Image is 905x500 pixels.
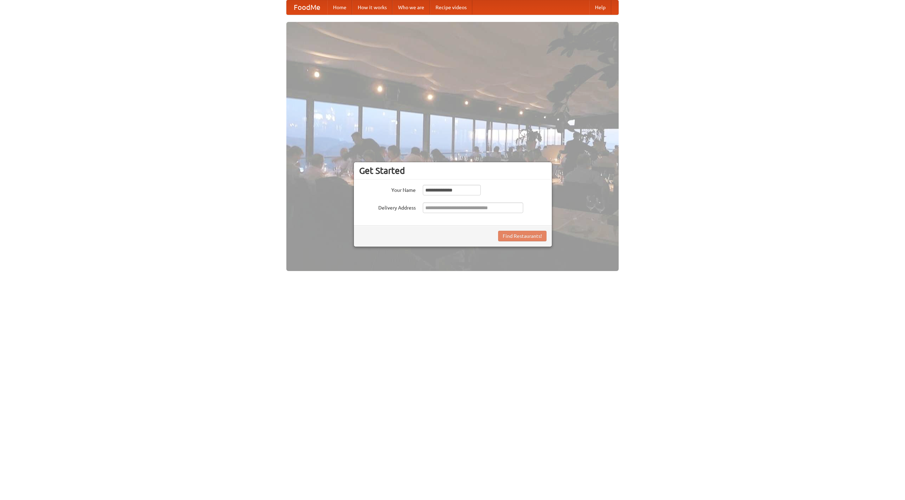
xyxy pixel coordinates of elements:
label: Delivery Address [359,202,416,211]
label: Your Name [359,185,416,194]
a: Home [327,0,352,14]
button: Find Restaurants! [498,231,547,241]
a: How it works [352,0,392,14]
a: Who we are [392,0,430,14]
h3: Get Started [359,165,547,176]
a: Help [589,0,611,14]
a: Recipe videos [430,0,472,14]
a: FoodMe [287,0,327,14]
